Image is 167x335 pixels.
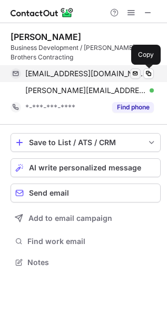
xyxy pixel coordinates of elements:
button: Reveal Button [112,102,154,113]
span: Notes [27,258,156,267]
span: [PERSON_NAME][EMAIL_ADDRESS][DOMAIN_NAME] [25,86,146,95]
div: [PERSON_NAME] [11,32,81,42]
span: Find work email [27,237,156,246]
button: Add to email campaign [11,209,161,228]
button: AI write personalized message [11,158,161,177]
span: AI write personalized message [29,164,141,172]
div: Business Development / [PERSON_NAME] Brothers Contracting [11,43,161,62]
button: Notes [11,255,161,270]
button: save-profile-one-click [11,133,161,152]
span: [EMAIL_ADDRESS][DOMAIN_NAME] [25,69,146,78]
button: Find work email [11,234,161,249]
img: ContactOut v5.3.10 [11,6,74,19]
button: Send email [11,184,161,202]
span: Add to email campaign [28,214,112,222]
span: Send email [29,189,69,197]
div: Save to List / ATS / CRM [29,138,142,147]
